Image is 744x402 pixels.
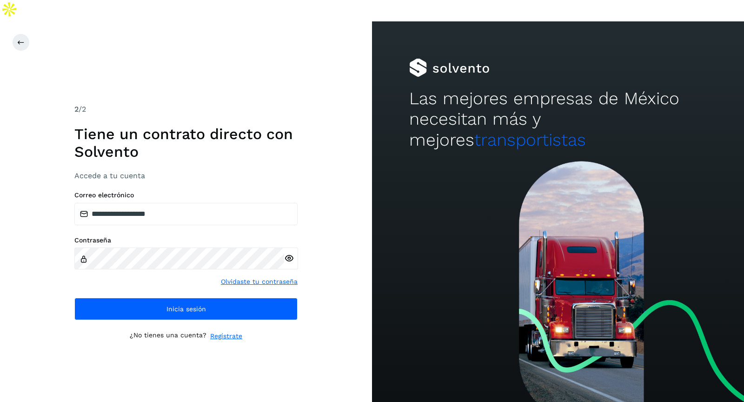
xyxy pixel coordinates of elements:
a: Regístrate [210,331,242,341]
div: /2 [74,104,298,115]
h1: Tiene un contrato directo con Solvento [74,125,298,161]
h3: Accede a tu cuenta [74,171,298,180]
label: Contraseña [74,236,298,244]
a: Olvidaste tu contraseña [221,277,298,287]
span: Inicia sesión [166,306,206,312]
h2: Las mejores empresas de México necesitan más y mejores [409,88,707,150]
span: transportistas [474,130,586,150]
p: ¿No tienes una cuenta? [130,331,206,341]
button: Inicia sesión [74,298,298,320]
span: 2 [74,105,79,114]
label: Correo electrónico [74,191,298,199]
